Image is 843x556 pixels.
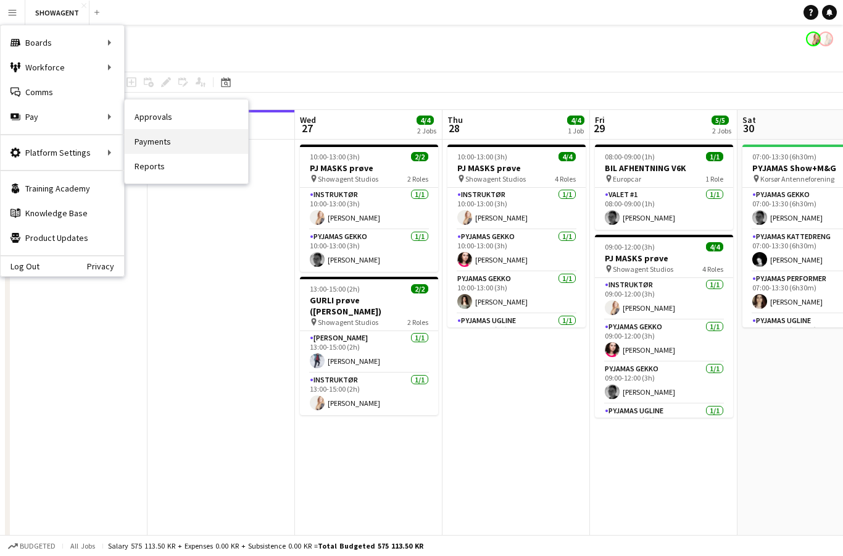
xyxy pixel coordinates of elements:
[465,174,526,183] span: Showagent Studios
[300,188,438,230] app-card-role: INSTRUKTØR1/110:00-13:00 (3h)[PERSON_NAME]
[318,318,378,327] span: Showagent Studios
[613,264,673,274] span: Showagent Studios
[407,174,428,183] span: 2 Roles
[1,261,39,271] a: Log Out
[447,314,586,356] app-card-role: PYJAMAS UGLINE1/110:00-13:00 (3h)
[1,30,124,55] div: Boards
[595,278,733,320] app-card-role: INSTRUKTØR1/109:00-12:00 (3h)[PERSON_NAME]
[300,331,438,373] app-card-role: [PERSON_NAME]1/113:00-15:00 (2h)[PERSON_NAME]
[310,284,360,293] span: 13:00-15:00 (2h)
[595,235,733,418] app-job-card: 09:00-12:00 (3h)4/4PJ MASKS prøve Showagent Studios4 RolesINSTRUKTØR1/109:00-12:00 (3h)[PERSON_NA...
[446,121,463,135] span: 28
[613,174,641,183] span: Europcar
[125,154,248,179] a: Reports
[595,188,733,230] app-card-role: Valet #11/108:00-09:00 (1h)[PERSON_NAME]
[300,295,438,317] h3: GURLI prøve ([PERSON_NAME])
[318,174,378,183] span: Showagent Studios
[447,188,586,230] app-card-role: INSTRUKTØR1/110:00-13:00 (3h)[PERSON_NAME]
[447,145,586,327] app-job-card: 10:00-13:00 (3h)4/4PJ MASKS prøve Showagent Studios4 RolesINSTRUKTØR1/110:00-13:00 (3h)[PERSON_NA...
[706,152,723,161] span: 1/1
[752,152,816,161] span: 07:00-13:30 (6h30m)
[742,114,756,125] span: Sat
[6,539,57,553] button: Budgeted
[411,152,428,161] span: 2/2
[447,162,586,174] h3: PJ MASKS prøve
[417,116,434,125] span: 4/4
[310,152,360,161] span: 10:00-13:00 (3h)
[559,152,576,161] span: 4/4
[1,225,124,250] a: Product Updates
[595,162,733,174] h3: BIL AFHENTNING V6K
[605,242,655,251] span: 09:00-12:00 (3h)
[318,541,423,550] span: Total Budgeted 575 113.50 KR
[407,318,428,327] span: 2 Roles
[447,230,586,272] app-card-role: PYJAMAS GEKKO1/110:00-13:00 (3h)[PERSON_NAME]
[411,284,428,293] span: 2/2
[555,174,576,183] span: 4 Roles
[712,126,731,135] div: 2 Jobs
[457,152,507,161] span: 10:00-13:00 (3h)
[818,32,833,46] app-user-avatar: Carolina Lybeck-Nørgaard
[447,272,586,314] app-card-role: PYJAMAS GEKKO1/110:00-13:00 (3h)[PERSON_NAME]
[806,32,821,46] app-user-avatar: Carolina Lybeck-Nørgaard
[1,201,124,225] a: Knowledge Base
[87,261,124,271] a: Privacy
[447,114,463,125] span: Thu
[125,129,248,154] a: Payments
[417,126,436,135] div: 2 Jobs
[68,541,98,550] span: All jobs
[706,242,723,251] span: 4/4
[1,176,124,201] a: Training Academy
[300,145,438,272] app-job-card: 10:00-13:00 (3h)2/2PJ MASKS prøve Showagent Studios2 RolesINSTRUKTØR1/110:00-13:00 (3h)[PERSON_NA...
[595,253,733,264] h3: PJ MASKS prøve
[595,145,733,230] app-job-card: 08:00-09:00 (1h)1/1BIL AFHENTNING V6K Europcar1 RoleValet #11/108:00-09:00 (1h)[PERSON_NAME]
[1,140,124,165] div: Platform Settings
[1,55,124,80] div: Workforce
[300,162,438,174] h3: PJ MASKS prøve
[705,174,723,183] span: 1 Role
[568,126,584,135] div: 1 Job
[605,152,655,161] span: 08:00-09:00 (1h)
[595,362,733,404] app-card-role: PYJAMAS GEKKO1/109:00-12:00 (3h)[PERSON_NAME]
[712,116,729,125] span: 5/5
[595,404,733,446] app-card-role: PYJAMAS UGLINE1/109:00-12:00 (3h)
[298,121,316,135] span: 27
[300,373,438,415] app-card-role: INSTRUKTØR1/113:00-15:00 (2h)[PERSON_NAME]
[300,114,316,125] span: Wed
[593,121,605,135] span: 29
[125,104,248,129] a: Approvals
[741,121,756,135] span: 30
[300,230,438,272] app-card-role: PYJAMAS GEKKO1/110:00-13:00 (3h)[PERSON_NAME]
[1,80,124,104] a: Comms
[108,541,423,550] div: Salary 575 113.50 KR + Expenses 0.00 KR + Subsistence 0.00 KR =
[25,1,89,25] button: SHOWAGENT
[1,104,124,129] div: Pay
[595,114,605,125] span: Fri
[20,542,56,550] span: Budgeted
[760,174,834,183] span: Korsør Antenneforening
[595,320,733,362] app-card-role: PYJAMAS GEKKO1/109:00-12:00 (3h)[PERSON_NAME]
[300,277,438,415] app-job-card: 13:00-15:00 (2h)2/2GURLI prøve ([PERSON_NAME]) Showagent Studios2 Roles[PERSON_NAME]1/113:00-15:0...
[567,116,584,125] span: 4/4
[702,264,723,274] span: 4 Roles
